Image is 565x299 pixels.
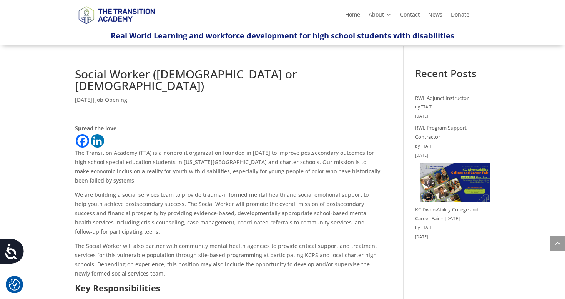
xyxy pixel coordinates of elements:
a: Facebook [76,134,89,148]
p: The Social Worker will also partner with community mental health agencies to provide critical sup... [75,241,381,283]
div: by TTAIT [415,103,490,112]
time: [DATE] [415,233,490,242]
a: KC DiversAbility College and Career Fair – [DATE] [415,206,479,222]
div: Spread the love [75,124,381,133]
div: by TTAIT [415,223,490,233]
a: News [428,12,442,20]
a: RWL Program Support Contractor [415,124,467,140]
span: Real World Learning and workforce development for high school students with disabilities [111,30,454,41]
time: [DATE] [415,151,490,160]
a: Home [345,12,360,20]
a: Linkedin [91,134,104,148]
a: Donate [451,12,469,20]
img: TTA Brand_TTA Primary Logo_Horizontal_Light BG [75,1,158,28]
strong: Key Responsibilities [75,282,160,294]
p: We are building a social services team to provide trauma-informed mental health and social emotio... [75,190,381,241]
span: [DATE] [75,96,92,103]
p: The Transition Academy (TTA) is a nonprofit organization founded in [DATE] to improve postseconda... [75,148,381,190]
a: Logo-Noticias [75,23,158,30]
h2: Recent Posts [415,68,490,82]
a: Contact [400,12,420,20]
h1: Social Worker ([DEMOGRAPHIC_DATA] or [DEMOGRAPHIC_DATA]) [75,68,381,95]
button: Cookie Settings [9,279,20,291]
a: About [369,12,392,20]
p: | [75,95,381,110]
a: Job Opening [95,96,127,103]
div: by TTAIT [415,142,490,151]
time: [DATE] [415,112,490,121]
a: RWL Adjunct Instructor [415,95,469,101]
img: Revisit consent button [9,279,20,291]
